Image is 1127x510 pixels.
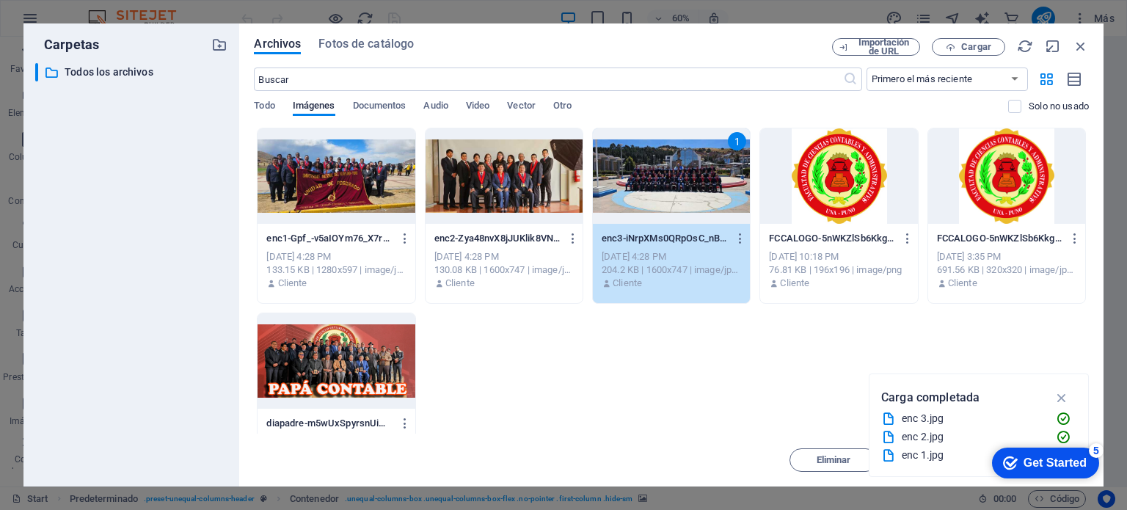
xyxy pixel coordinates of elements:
[1029,100,1089,113] p: Solo muestra los archivos que no están usándose en el sitio web. Los archivos añadidos durante es...
[254,35,301,53] span: Archivos
[769,250,908,263] div: [DATE] 10:18 PM
[932,38,1005,56] button: Cargar
[211,37,227,53] i: Crear carpeta
[902,410,1044,427] div: enc 3.jpg
[434,263,574,277] div: 130.08 KB | 1600x747 | image/jpeg
[937,250,1076,263] div: [DATE] 3:35 PM
[789,448,878,472] button: Eliminar
[602,263,741,277] div: 204.2 KB | 1600x747 | image/jpeg
[769,232,895,245] p: FCCALOGO-5nWKZlSb6KkgJOe3Shx3OA-tRpX4NtYqQTHgbCDmcMNgw.png
[937,232,1063,245] p: FCCALOGO-5nWKZlSb6KkgJOe3Shx3OA.jpg
[266,263,406,277] div: 133.15 KB | 1280x597 | image/jpeg
[35,35,99,54] p: Carpetas
[602,250,741,263] div: [DATE] 4:28 PM
[434,250,574,263] div: [DATE] 4:28 PM
[902,447,1044,464] div: enc 1.jpg
[902,429,1044,445] div: enc 2.jpg
[1073,38,1089,54] i: Cerrar
[254,68,842,91] input: Buscar
[65,64,201,81] p: Todos los archivos
[832,38,920,56] button: Importación de URL
[254,97,274,117] span: Todo
[266,250,406,263] div: [DATE] 4:28 PM
[507,97,536,117] span: Vector
[728,132,746,150] div: 1
[937,263,1076,277] div: 691.56 KB | 320x320 | image/jpeg
[266,232,393,245] p: enc1-Gpf_-v5aIOYm76_X7rPzXg.jpg
[278,277,307,290] p: Cliente
[602,232,728,245] p: enc3-iNrpXMs0QRpOsC_nBouy-g.jpg
[854,38,913,56] span: Importación de URL
[445,277,475,290] p: Cliente
[105,3,120,18] div: 5
[613,277,642,290] p: Cliente
[318,35,414,53] span: Fotos de catálogo
[961,43,991,51] span: Cargar
[434,232,561,245] p: enc2-Zya48nvX8jJUKlik8VNmoQ.jpg
[293,97,335,117] span: Imágenes
[769,263,908,277] div: 76.81 KB | 196x196 | image/png
[35,63,38,81] div: ​
[353,97,406,117] span: Documentos
[8,7,115,38] div: Get Started 5 items remaining, 0% complete
[553,97,572,117] span: Otro
[40,16,103,29] div: Get Started
[266,417,393,430] p: diapadre-m5wUxSpyrsnUiMeGbYZFaA.jpg
[881,388,980,407] p: Carga completada
[780,277,809,290] p: Cliente
[817,456,851,465] span: Eliminar
[466,97,489,117] span: Video
[948,277,977,290] p: Cliente
[423,97,448,117] span: Audio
